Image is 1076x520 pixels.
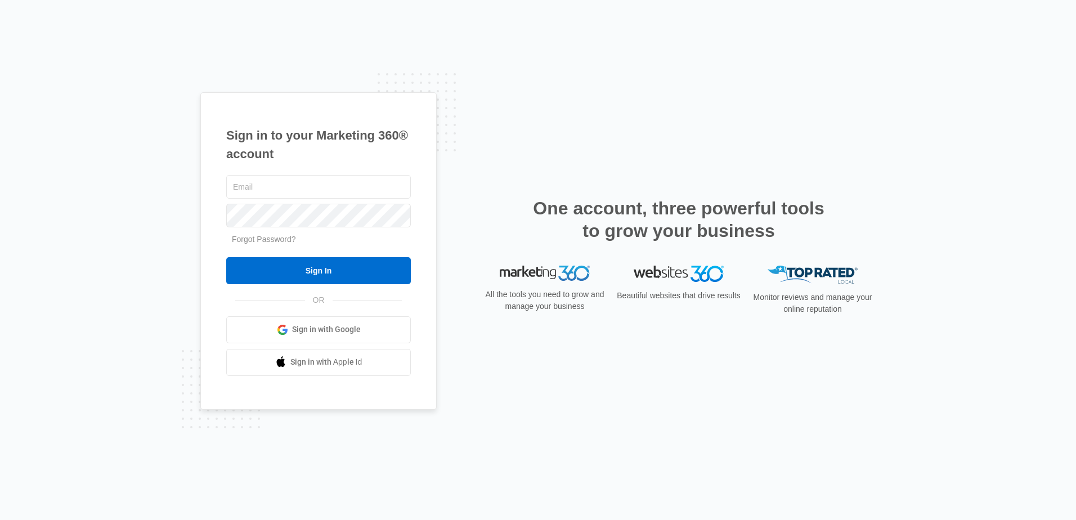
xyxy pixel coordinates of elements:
[290,356,362,368] span: Sign in with Apple Id
[226,349,411,376] a: Sign in with Apple Id
[226,257,411,284] input: Sign In
[305,294,333,306] span: OR
[232,235,296,244] a: Forgot Password?
[768,266,858,284] img: Top Rated Local
[616,290,742,302] p: Beautiful websites that drive results
[292,324,361,335] span: Sign in with Google
[226,175,411,199] input: Email
[226,316,411,343] a: Sign in with Google
[226,126,411,163] h1: Sign in to your Marketing 360® account
[750,292,876,315] p: Monitor reviews and manage your online reputation
[500,266,590,281] img: Marketing 360
[482,289,608,312] p: All the tools you need to grow and manage your business
[634,266,724,282] img: Websites 360
[530,197,828,242] h2: One account, three powerful tools to grow your business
